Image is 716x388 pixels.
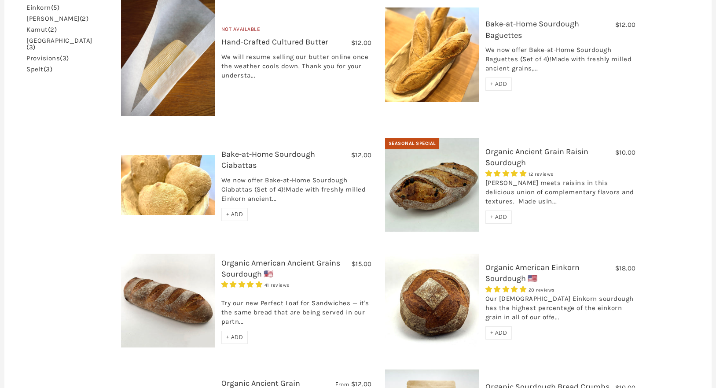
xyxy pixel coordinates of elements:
a: Organic Ancient Grain Raisin Sourdough [485,147,588,167]
div: + ADD [221,331,248,344]
span: 41 reviews [264,282,290,288]
img: Organic American Einkorn Sourdough 🇺🇸 [385,254,479,347]
div: We will resume selling our butter online once the weather cools down. Thank you for your understa... [221,52,372,85]
span: (2) [80,15,89,22]
span: $12.00 [351,39,372,47]
span: (3) [60,54,69,62]
span: $12.00 [615,21,636,29]
a: [PERSON_NAME](2) [26,15,88,22]
span: $15.00 [352,260,372,268]
span: $18.00 [615,264,636,272]
span: + ADD [490,213,507,221]
span: 4.95 stars [485,285,529,293]
img: Bake-at-Home Sourdough Baguettes [385,7,479,102]
span: + ADD [226,211,243,218]
div: Our [DEMOGRAPHIC_DATA] Einkorn sourdough has the highest percentage of the einkorn grain in all o... [485,294,636,326]
span: + ADD [490,329,507,336]
div: + ADD [485,326,512,340]
span: (3) [26,43,36,51]
span: 20 reviews [529,287,555,293]
span: (5) [51,4,60,11]
div: + ADD [221,208,248,221]
a: einkorn(5) [26,4,59,11]
a: Bake-at-Home Sourdough Baguettes [485,19,579,40]
div: Seasonal Special [385,138,439,149]
div: Not Available [221,25,372,37]
span: $12.00 [351,380,372,388]
span: 5.00 stars [485,170,529,177]
span: (3) [44,65,53,73]
a: kamut(2) [26,26,57,33]
a: Hand-Crafted Cultured Butter [221,37,328,47]
div: [PERSON_NAME] meets raisins in this delicious union of complementary flavors and textures. Made u... [485,178,636,211]
img: Bake-at-Home Sourdough Ciabattas [121,155,215,215]
img: Organic Ancient Grain Raisin Sourdough [385,138,479,232]
div: We now offer Bake-at-Home Sourdough Baguettes (Set of 4)!Made with freshly milled ancient grains,... [485,45,636,78]
a: [GEOGRAPHIC_DATA](3) [26,37,92,51]
a: spelt(3) [26,66,52,73]
div: Try our new Perfect Loaf for Sandwiches — it's the same bread that are being served in our partn... [221,289,372,331]
a: provisions(3) [26,55,69,62]
div: We now offer Bake-at-Home Sourdough Ciabattas (Set of 4)!Made with freshly milled Einkorn ancient... [221,176,372,208]
span: 4.93 stars [221,281,264,288]
img: Organic American Ancient Grains Sourdough 🇺🇸 [121,254,215,347]
div: + ADD [485,211,512,224]
span: $12.00 [351,151,372,159]
a: Organic American Einkorn Sourdough 🇺🇸 [485,262,580,283]
span: 12 reviews [529,171,554,177]
span: + ADD [226,333,243,341]
span: From [335,381,349,388]
a: Bake-at-Home Sourdough Ciabattas [221,149,315,170]
span: (2) [48,26,57,33]
a: Organic American Ancient Grains Sourdough 🇺🇸 [221,258,340,279]
div: + ADD [485,78,512,91]
span: + ADD [490,80,507,88]
span: $10.00 [615,148,636,156]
